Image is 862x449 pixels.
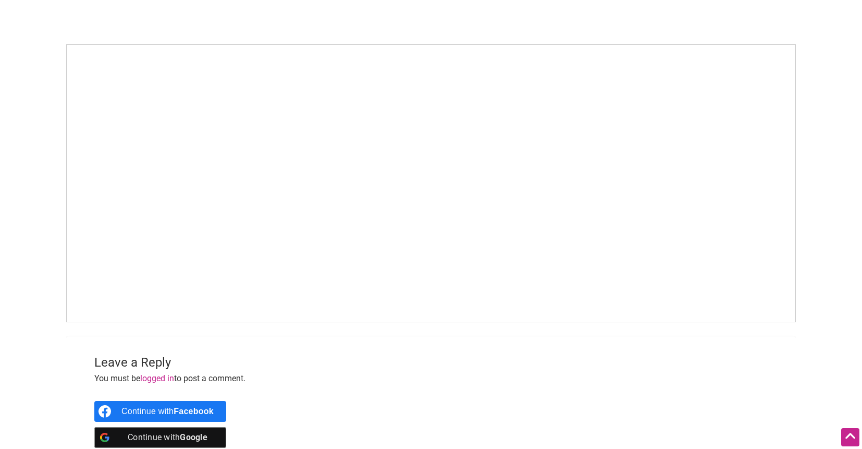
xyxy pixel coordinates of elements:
[94,427,226,448] a: Continue with <b>Google</b>
[94,401,226,422] a: Continue with <b>Facebook</b>
[94,354,768,372] h3: Leave a Reply
[94,372,768,385] p: You must be to post a comment.
[140,373,174,383] a: logged in
[121,427,214,448] div: Continue with
[174,407,214,416] b: Facebook
[121,401,214,422] div: Continue with
[841,428,859,446] div: Scroll Back to Top
[180,432,207,442] b: Google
